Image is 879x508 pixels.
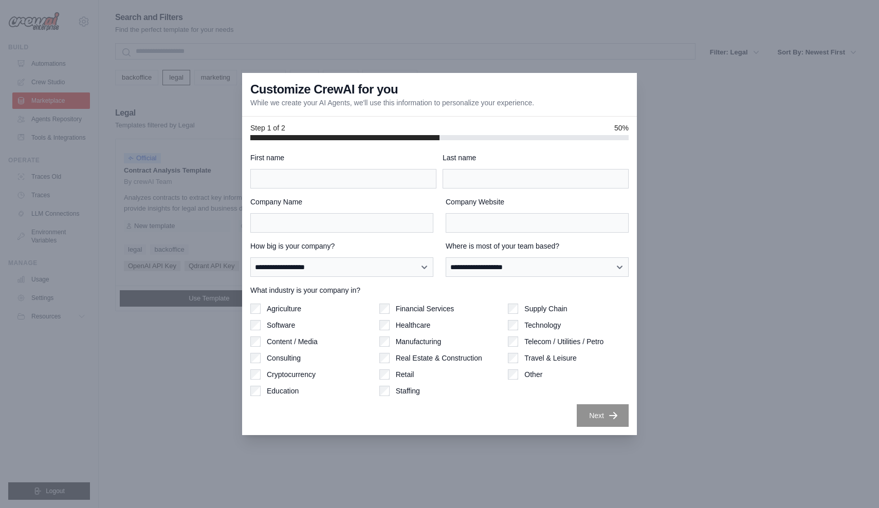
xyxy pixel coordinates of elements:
label: Cryptocurrency [267,369,316,380]
label: Technology [524,320,561,330]
label: Consulting [267,353,301,363]
label: How big is your company? [250,241,433,251]
label: First name [250,153,436,163]
span: 50% [614,123,629,133]
label: Company Website [446,197,629,207]
label: Company Name [250,197,433,207]
label: Travel & Leisure [524,353,576,363]
label: Supply Chain [524,304,567,314]
label: Software [267,320,295,330]
p: While we create your AI Agents, we'll use this information to personalize your experience. [250,98,534,108]
label: Agriculture [267,304,301,314]
label: Staffing [396,386,420,396]
label: Financial Services [396,304,454,314]
label: What industry is your company in? [250,285,629,295]
label: Retail [396,369,414,380]
label: Other [524,369,542,380]
label: Real Estate & Construction [396,353,482,363]
label: Education [267,386,299,396]
label: Where is most of your team based? [446,241,629,251]
label: Manufacturing [396,336,442,347]
label: Last name [443,153,629,163]
h3: Customize CrewAI for you [250,81,398,98]
label: Healthcare [396,320,431,330]
span: Step 1 of 2 [250,123,285,133]
label: Content / Media [267,336,318,347]
button: Next [577,404,629,427]
label: Telecom / Utilities / Petro [524,336,603,347]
